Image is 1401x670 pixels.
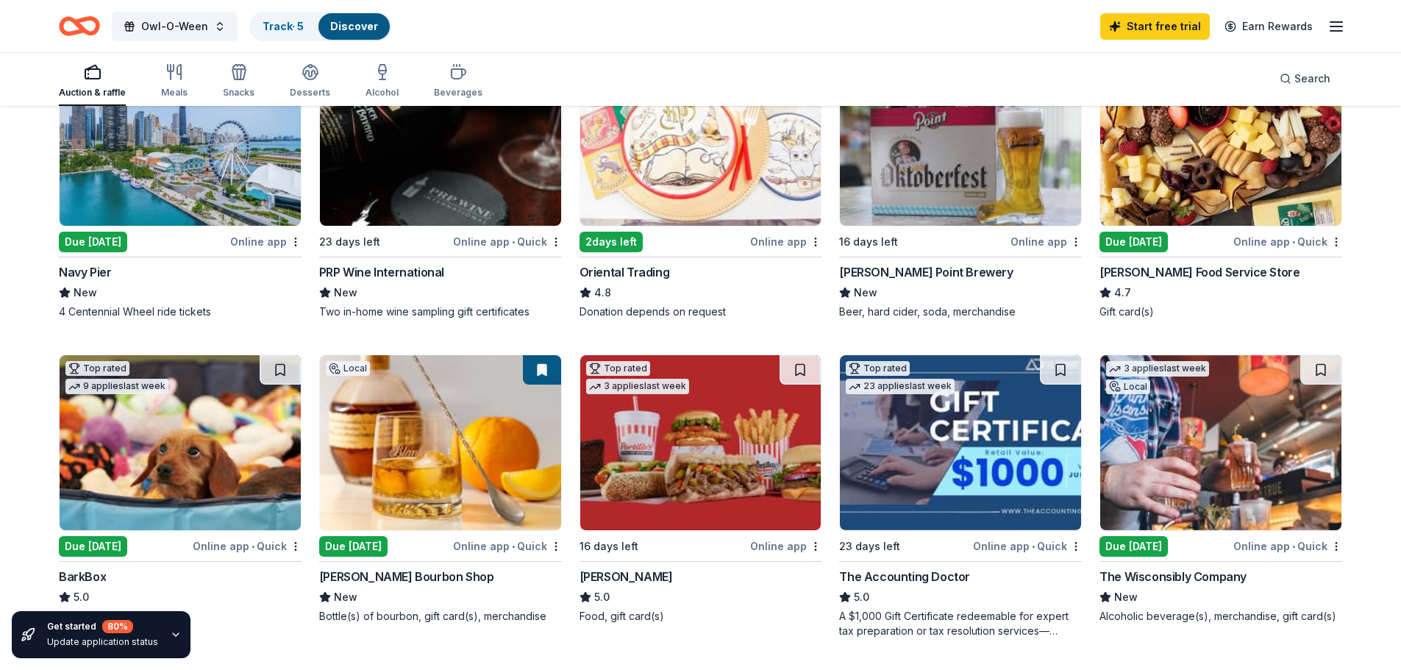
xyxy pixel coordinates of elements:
div: Top rated [65,361,129,376]
div: Online app Quick [193,537,302,555]
img: Image for BarkBox [60,355,301,530]
div: Online app Quick [453,232,562,251]
a: Image for Portillo'sTop rated3 applieslast week16 days leftOnline app[PERSON_NAME]5.0Food, gift c... [580,354,822,624]
span: • [252,541,254,552]
div: [PERSON_NAME] Bourbon Shop [319,568,494,585]
div: Beer, hard cider, soda, merchandise [839,304,1082,319]
span: 4.7 [1114,284,1131,302]
div: Oriental Trading [580,263,670,281]
a: Image for Oriental TradingTop rated13 applieslast week2days leftOnline appOriental Trading4.8Dona... [580,50,822,319]
div: Navy Pier [59,263,111,281]
div: Snacks [223,87,254,99]
a: Home [59,9,100,43]
span: • [512,541,515,552]
span: 5.0 [74,588,89,606]
div: Desserts [290,87,330,99]
a: Image for The Wisconsibly Company3 applieslast weekLocalDue [DATE]Online app•QuickThe Wisconsibly... [1099,354,1342,624]
div: Online app [750,537,821,555]
a: Image for Blanton's Bourbon ShopLocalDue [DATE]Online app•Quick[PERSON_NAME] Bourbon ShopNewBottl... [319,354,562,624]
div: Alcohol [366,87,399,99]
div: Gift card(s) [1099,304,1342,319]
a: Track· 5 [263,20,304,32]
div: Top rated [586,361,650,376]
div: Online app Quick [973,537,1082,555]
div: Meals [161,87,188,99]
div: [PERSON_NAME] Point Brewery [839,263,1013,281]
span: • [1292,236,1295,248]
span: New [334,588,357,606]
span: New [854,284,877,302]
button: Owl-O-Ween [112,12,238,41]
div: 4 Centennial Wheel ride tickets [59,304,302,319]
span: Search [1294,70,1330,88]
img: Image for Portillo's [580,355,821,530]
div: Get started [47,620,158,633]
div: 2 days left [580,232,643,252]
div: Due [DATE] [319,536,388,557]
div: BarkBox [59,568,106,585]
div: [PERSON_NAME] Food Service Store [1099,263,1300,281]
div: 80 % [102,620,133,633]
button: Meals [161,57,188,106]
span: 4.8 [594,284,611,302]
div: Due [DATE] [59,232,127,252]
img: Image for Oriental Trading [580,51,821,226]
div: Auction & raffle [59,87,126,99]
div: Alcoholic beverage(s), merchandise, gift card(s) [1099,609,1342,624]
button: Search [1268,64,1342,93]
div: 3 applies last week [586,379,689,394]
span: New [334,284,357,302]
button: Track· 5Discover [249,12,391,41]
span: New [74,284,97,302]
div: Online app Quick [1233,232,1342,251]
div: Online app [230,232,302,251]
div: The Accounting Doctor [839,568,970,585]
button: Snacks [223,57,254,106]
div: Food, gift card(s) [580,609,822,624]
div: A $1,000 Gift Certificate redeemable for expert tax preparation or tax resolution services—recipi... [839,609,1082,638]
a: Image for Navy PierLocalDue [DATE]Online appNavy PierNew4 Centennial Wheel ride tickets [59,50,302,319]
div: Online app [1010,232,1082,251]
div: Local [1106,379,1150,394]
span: 5.0 [854,588,869,606]
span: • [512,236,515,248]
div: 23 days left [839,538,900,555]
img: Image for PRP Wine International [320,51,561,226]
div: 16 days left [580,538,638,555]
button: Auction & raffle [59,57,126,106]
div: Local [326,361,370,376]
a: Image for Stevens Point BreweryLocal16 days leftOnline app[PERSON_NAME] Point BreweryNewBeer, har... [839,50,1082,319]
div: Due [DATE] [1099,232,1168,252]
div: Online app Quick [1233,537,1342,555]
span: New [1114,588,1138,606]
div: 23 days left [319,233,380,251]
div: 23 applies last week [846,379,955,394]
span: 5.0 [594,588,610,606]
a: Image for Gordon Food Service Store3 applieslast weekDue [DATE]Online app•Quick[PERSON_NAME] Food... [1099,50,1342,319]
div: Bottle(s) of bourbon, gift card(s), merchandise [319,609,562,624]
div: PRP Wine International [319,263,444,281]
a: Earn Rewards [1216,13,1322,40]
div: 3 applies last week [1106,361,1209,377]
div: 16 days left [839,233,898,251]
img: Image for Gordon Food Service Store [1100,51,1341,226]
a: Image for BarkBoxTop rated9 applieslast weekDue [DATE]Online app•QuickBarkBox5.0Dog toy(s), dog food [59,354,302,624]
div: Top rated [846,361,910,376]
a: Image for PRP Wine International20 applieslast week23 days leftOnline app•QuickPRP Wine Internati... [319,50,562,319]
img: Image for The Accounting Doctor [840,355,1081,530]
a: Start free trial [1100,13,1210,40]
div: The Wisconsibly Company [1099,568,1247,585]
div: Beverages [434,87,482,99]
span: Owl-O-Ween [141,18,208,35]
img: Image for The Wisconsibly Company [1100,355,1341,530]
button: Desserts [290,57,330,106]
img: Image for Blanton's Bourbon Shop [320,355,561,530]
div: Online app Quick [453,537,562,555]
span: • [1032,541,1035,552]
img: Image for Navy Pier [60,51,301,226]
div: [PERSON_NAME] [580,568,673,585]
div: Due [DATE] [1099,536,1168,557]
div: Two in-home wine sampling gift certificates [319,304,562,319]
div: Update application status [47,636,158,648]
img: Image for Stevens Point Brewery [840,51,1081,226]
